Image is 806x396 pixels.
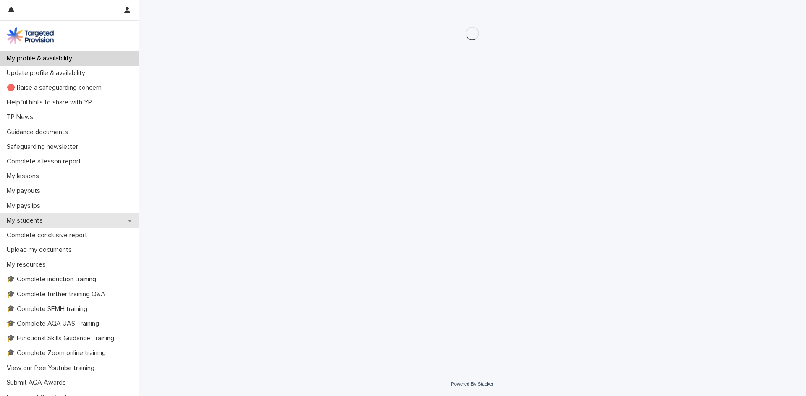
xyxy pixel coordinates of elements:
[3,246,79,254] p: Upload my documents
[3,290,112,298] p: 🎓 Complete further training Q&A
[3,158,88,166] p: Complete a lesson report
[3,320,106,328] p: 🎓 Complete AQA UAS Training
[3,54,79,62] p: My profile & availability
[3,364,101,372] p: View our free Youtube training
[3,231,94,239] p: Complete conclusive report
[3,275,103,283] p: 🎓 Complete induction training
[3,305,94,313] p: 🎓 Complete SEMH training
[3,334,121,342] p: 🎓 Functional Skills Guidance Training
[3,217,50,225] p: My students
[3,69,92,77] p: Update profile & availability
[3,349,113,357] p: 🎓 Complete Zoom online training
[3,202,47,210] p: My payslips
[3,379,73,387] p: Submit AQA Awards
[3,143,85,151] p: Safeguarding newsletter
[3,98,99,106] p: Helpful hints to share with YP
[7,27,54,44] img: M5nRWzHhSzIhMunXDL62
[3,261,52,269] p: My resources
[3,187,47,195] p: My payouts
[3,172,46,180] p: My lessons
[3,113,40,121] p: TP News
[3,84,108,92] p: 🔴 Raise a safeguarding concern
[451,381,493,386] a: Powered By Stacker
[3,128,75,136] p: Guidance documents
